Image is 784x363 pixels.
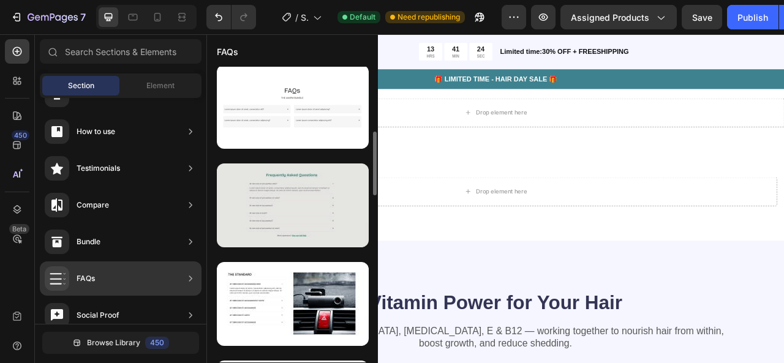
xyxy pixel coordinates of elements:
div: FAQs [77,272,95,285]
div: Drop element here [342,195,407,205]
div: Undo/Redo [206,5,256,29]
input: Search Sections & Elements [40,39,202,64]
div: Testimonials [77,162,120,174]
span: Shopify Original Product Template [301,11,308,24]
span: Need republishing [398,12,460,23]
span: Assigned Products [571,11,649,24]
div: Publish [737,11,768,24]
button: Publish [727,5,778,29]
div: Compare [77,199,109,211]
div: Drop element here [342,95,407,105]
button: 7 [5,5,91,29]
span: / [295,11,298,24]
span: Default [350,12,375,23]
span: Save [692,12,712,23]
h2: Vitamin Power for Your Hair [49,324,686,358]
p: 🎁 LIMITED TIME - HAIR DAY SALE 🎁 [1,51,734,64]
p: Limited time:30% OFF + FREESHIPPING [373,16,734,29]
div: Beta [9,224,29,234]
div: How to use [77,125,115,138]
span: Browse Library [87,337,140,348]
p: 7 [80,10,86,24]
iframe: Design area [206,34,784,363]
button: Save [682,5,722,29]
span: Element [146,80,175,91]
button: Browse Library450 [42,332,199,354]
div: 450 [145,337,169,349]
button: Assigned Products [560,5,677,29]
div: 450 [12,130,29,140]
span: Section [68,80,94,91]
div: Social Proof [77,309,119,321]
div: Bundle [77,236,100,248]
